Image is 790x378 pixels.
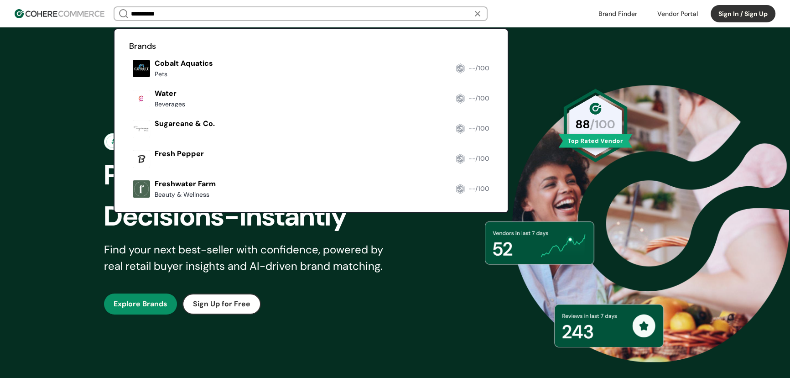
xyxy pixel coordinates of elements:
[106,136,179,148] div: #RetailTransparency
[182,294,261,315] button: Sign Up for Free
[475,94,489,102] span: /100
[468,184,475,193] span: --
[104,155,411,196] div: Power Smarter Retail
[129,40,493,52] h2: Brands
[468,154,475,163] span: --
[468,124,475,132] span: --
[475,154,489,163] span: /100
[15,9,104,18] img: Cohere Logo
[711,5,775,22] button: Sign In / Sign Up
[104,196,411,237] div: Decisions-Instantly
[104,241,395,274] div: Find your next best-seller with confidence, powered by real retail buyer insights and AI-driven b...
[104,294,177,315] button: Explore Brands
[475,124,489,132] span: /100
[468,64,475,72] span: --
[475,64,489,72] span: /100
[468,94,475,102] span: --
[475,184,489,193] span: /100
